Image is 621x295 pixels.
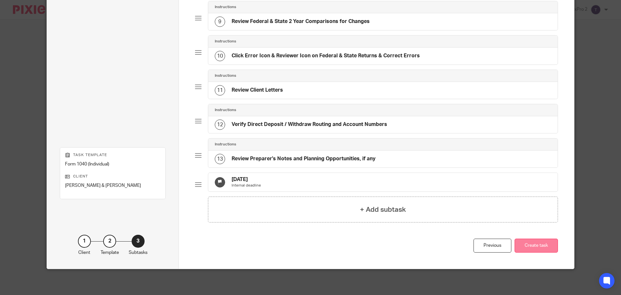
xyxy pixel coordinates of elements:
h4: Instructions [215,39,236,44]
p: Task template [65,153,160,158]
div: 10 [215,51,225,61]
div: Previous [474,239,511,253]
h4: Instructions [215,142,236,147]
div: 9 [215,17,225,27]
div: 12 [215,119,225,130]
p: Client [65,174,160,179]
h4: Instructions [215,5,236,10]
h4: [DATE] [232,176,261,183]
p: Client [78,249,90,256]
div: 2 [103,235,116,248]
p: Subtasks [129,249,147,256]
h4: Review Preparer's Notes and Planning Opportunities, if any [232,155,376,162]
div: 1 [78,235,91,248]
p: Template [101,249,119,256]
p: Internal deadline [232,183,261,188]
div: 11 [215,85,225,96]
h4: Verify Direct Deposit / Withdraw Routing and Account Numbers [232,121,387,128]
p: Form 1040 (Individual) [65,161,160,167]
h4: Review Federal & State 2 Year Comparisons for Changes [232,18,370,25]
div: 3 [132,235,145,248]
div: 13 [215,154,225,164]
h4: Review Client Letters [232,87,283,94]
p: [PERSON_NAME] & [PERSON_NAME] [65,182,160,189]
h4: Instructions [215,108,236,113]
button: Create task [515,239,558,253]
h4: + Add subtask [360,205,406,215]
h4: Instructions [215,73,236,78]
h4: Click Error Icon & Reviewer Icon on Federal & State Returns & Correct Errors [232,52,420,59]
